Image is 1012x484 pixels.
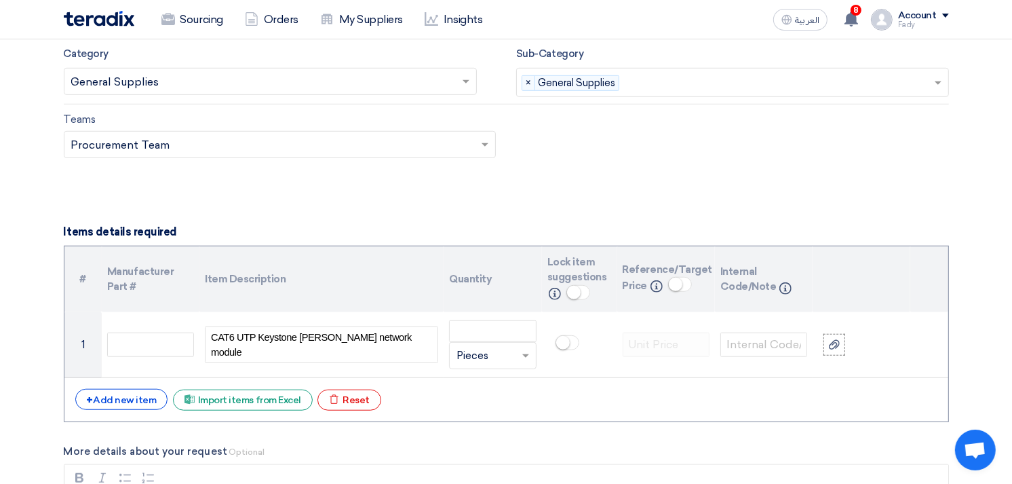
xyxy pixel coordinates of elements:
[623,263,712,293] span: Reference/Target Price
[317,390,381,411] div: Reset
[151,5,234,35] a: Sourcing
[444,246,541,313] th: Quantity
[199,246,444,313] th: Item Description
[773,9,828,31] button: العربية
[898,21,949,29] div: Fady
[211,330,432,360] span: CAT6 UTP Keystone [PERSON_NAME] network module
[107,333,194,357] input: Model Number
[64,112,96,128] label: Teams
[102,246,199,313] th: Manufacturer Part #
[720,333,807,357] input: Internal Code/Note
[234,5,309,35] a: Orders
[449,320,536,342] input: Amount
[871,9,893,31] img: profile_test.png
[64,224,177,240] label: Items details required
[64,246,102,313] th: Serial Number
[87,394,94,407] span: +
[720,265,777,293] span: Internal Code/Note
[414,5,493,35] a: Insights
[64,312,102,378] td: 1
[64,46,109,62] label: Category
[795,16,819,25] span: العربية
[75,389,168,410] div: Add new item
[898,10,937,22] div: Account
[229,447,265,457] span: Optional
[173,390,313,411] div: Import items from Excel
[64,444,949,460] label: More details about your request
[205,327,438,363] div: Name
[955,430,996,470] div: Open chat
[537,76,619,91] span: General Supplies
[547,256,607,284] span: Lock item suggestions
[623,333,709,357] input: Unit Price
[851,5,861,16] span: 8
[516,46,583,62] label: Sub-Category
[522,76,535,91] span: ×
[309,5,414,35] a: My Suppliers
[64,11,134,26] img: Teradix logo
